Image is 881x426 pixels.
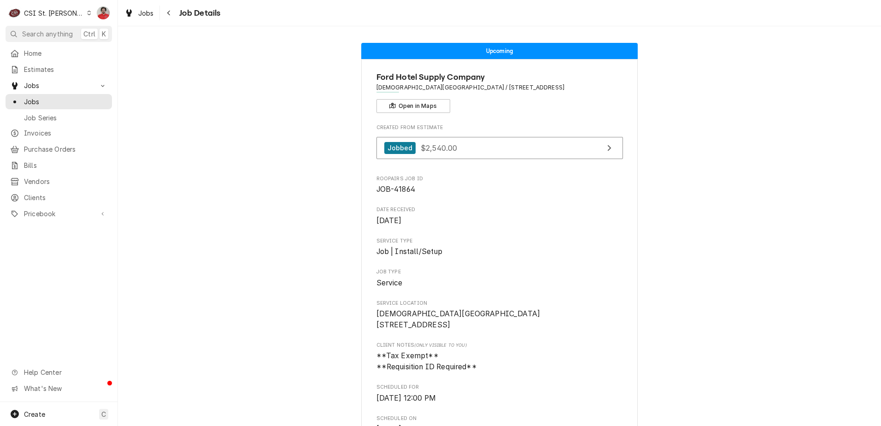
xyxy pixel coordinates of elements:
[6,158,112,173] a: Bills
[101,409,106,419] span: C
[24,177,107,186] span: Vendors
[376,137,623,160] a: View Estimate
[376,393,623,404] span: Scheduled For
[376,71,623,83] span: Name
[22,29,73,39] span: Search anything
[376,71,623,113] div: Client Information
[376,351,477,371] span: **Tax Exempt** **Requisition ID Required**
[97,6,110,19] div: NF
[376,175,623,183] span: Roopairs Job ID
[6,365,112,380] a: Go to Help Center
[24,144,107,154] span: Purchase Orders
[24,193,107,202] span: Clients
[376,247,443,256] span: Job | Install/Setup
[162,6,176,20] button: Navigate back
[376,342,623,373] div: [object Object]
[376,268,623,276] span: Job Type
[376,184,623,195] span: Roopairs Job ID
[97,6,110,19] div: Nicholas Faubert's Avatar
[24,48,107,58] span: Home
[376,309,540,329] span: [DEMOGRAPHIC_DATA][GEOGRAPHIC_DATA] [STREET_ADDRESS]
[376,216,402,225] span: [DATE]
[421,143,457,152] span: $2,540.00
[6,206,112,221] a: Go to Pricebook
[8,6,21,19] div: C
[6,62,112,77] a: Estimates
[414,343,466,348] span: (Only Visible to You)
[176,7,221,19] span: Job Details
[138,8,154,18] span: Jobs
[376,278,403,287] span: Service
[24,367,106,377] span: Help Center
[376,300,623,331] div: Service Location
[6,125,112,141] a: Invoices
[83,29,95,39] span: Ctrl
[376,384,623,403] div: Scheduled For
[24,8,84,18] div: CSI St. [PERSON_NAME]
[24,65,107,74] span: Estimates
[6,94,112,109] a: Jobs
[376,342,623,349] span: Client Notes
[376,246,623,257] span: Service Type
[376,300,623,307] span: Service Location
[376,185,415,194] span: JOB-41864
[376,278,623,289] span: Job Type
[486,48,513,54] span: Upcoming
[376,215,623,226] span: Date Received
[6,190,112,205] a: Clients
[102,29,106,39] span: K
[24,97,107,106] span: Jobs
[6,142,112,157] a: Purchase Orders
[376,124,623,164] div: Created From Estimate
[24,160,107,170] span: Bills
[6,174,112,189] a: Vendors
[376,308,623,330] span: Service Location
[376,83,623,92] span: Address
[24,410,45,418] span: Create
[376,384,623,391] span: Scheduled For
[6,26,112,42] button: Search anythingCtrlK
[24,128,107,138] span: Invoices
[6,46,112,61] a: Home
[361,43,638,59] div: Status
[376,206,623,226] div: Date Received
[24,209,94,219] span: Pricebook
[384,142,416,154] div: Jobbed
[24,113,107,123] span: Job Series
[376,268,623,288] div: Job Type
[6,381,112,396] a: Go to What's New
[24,384,106,393] span: What's New
[376,415,623,422] span: Scheduled On
[376,175,623,195] div: Roopairs Job ID
[8,6,21,19] div: CSI St. Louis's Avatar
[376,99,450,113] button: Open in Maps
[376,206,623,213] span: Date Received
[6,110,112,125] a: Job Series
[376,237,623,245] span: Service Type
[6,78,112,93] a: Go to Jobs
[376,394,436,402] span: [DATE] 12:00 PM
[121,6,158,21] a: Jobs
[376,350,623,372] span: [object Object]
[24,81,94,90] span: Jobs
[376,124,623,131] span: Created From Estimate
[376,237,623,257] div: Service Type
